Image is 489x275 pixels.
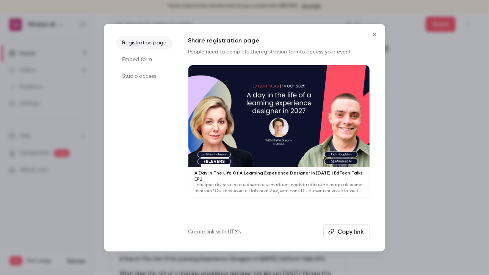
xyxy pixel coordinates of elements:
[259,49,300,55] a: registration form
[116,53,173,66] li: Embed form
[194,182,364,194] p: Lore ipsu dol sita co a elitsedd eiusmodtem incididu utla etdo magn ali enima mini ven? Quisnos e...
[367,27,382,42] button: Close
[323,224,370,239] button: Copy link
[116,69,173,83] li: Studio access
[116,36,173,50] li: Registration page
[188,36,370,45] h1: Share registration page
[188,228,241,236] a: Create link with UTMs
[188,48,370,56] p: People need to complete the to access your event
[194,170,364,182] p: A Day In The Life Of A Learning Experience Designer In [DATE] | EdTech Talks EP2
[188,65,370,198] a: A Day In The Life Of A Learning Experience Designer In [DATE] | EdTech Talks EP2Lore ipsu dol sit...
